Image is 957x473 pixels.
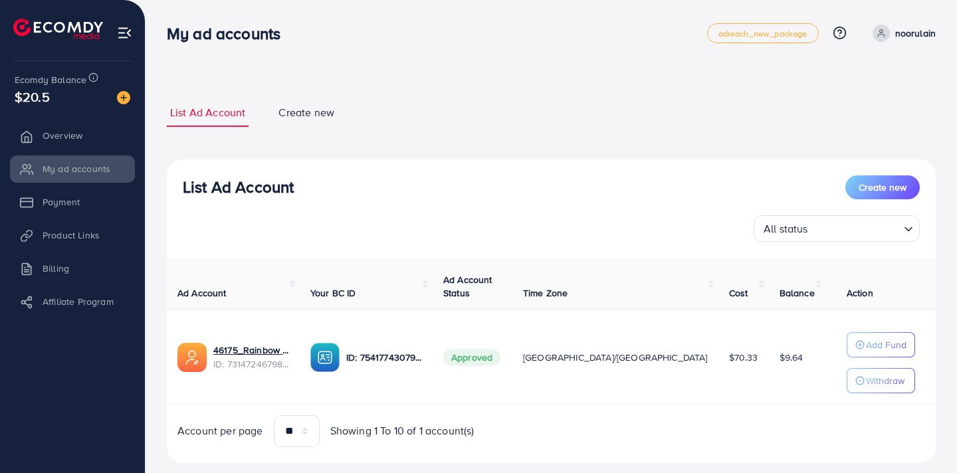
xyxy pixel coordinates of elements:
span: $20.5 [15,87,50,106]
span: Create new [278,105,334,120]
span: Showing 1 To 10 of 1 account(s) [330,423,475,438]
span: ID: 7314724679808335874 [213,357,289,371]
h3: List Ad Account [183,177,294,197]
span: Time Zone [523,286,568,300]
span: adreach_new_package [718,29,807,38]
p: Add Fund [866,337,906,353]
img: image [117,91,130,104]
p: noorulain [895,25,936,41]
h3: My ad accounts [167,24,291,43]
span: [GEOGRAPHIC_DATA]/[GEOGRAPHIC_DATA] [523,351,708,364]
span: Ecomdy Balance [15,73,86,86]
div: Search for option [754,215,920,242]
a: noorulain [867,25,936,42]
img: ic-ads-acc.e4c84228.svg [177,343,207,372]
input: Search for option [812,217,899,238]
span: $70.33 [729,351,758,364]
a: 46175_Rainbow Mart_1703092077019 [213,343,289,357]
span: Create new [859,181,906,194]
span: Approved [443,349,500,366]
span: List Ad Account [170,105,245,120]
span: Ad Account [177,286,227,300]
span: Your BC ID [310,286,356,300]
button: Add Fund [847,332,915,357]
span: $9.64 [780,351,803,364]
button: Create new [845,175,920,199]
button: Withdraw [847,368,915,393]
span: Action [847,286,873,300]
span: Cost [729,286,748,300]
p: Withdraw [866,373,904,389]
a: adreach_new_package [707,23,819,43]
img: ic-ba-acc.ded83a64.svg [310,343,340,372]
p: ID: 7541774307903438866 [346,349,422,365]
span: Ad Account Status [443,273,492,300]
img: logo [13,19,103,39]
span: All status [761,219,811,238]
img: menu [117,25,132,41]
span: Balance [780,286,815,300]
span: Account per page [177,423,263,438]
div: <span class='underline'>46175_Rainbow Mart_1703092077019</span></br>7314724679808335874 [213,343,289,371]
